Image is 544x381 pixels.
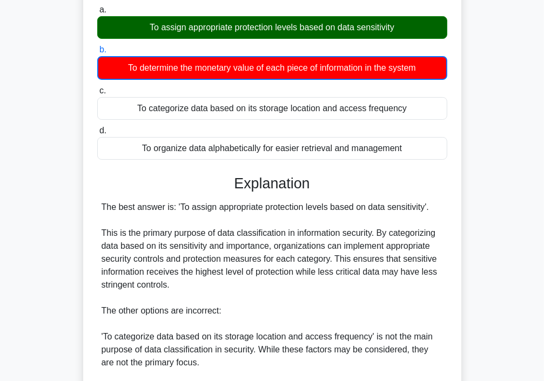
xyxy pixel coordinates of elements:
[97,16,447,39] div: To assign appropriate protection levels based on data sensitivity
[97,97,447,120] div: To categorize data based on its storage location and access frequency
[99,5,106,14] span: a.
[99,86,106,95] span: c.
[97,56,447,80] div: To determine the monetary value of each piece of information in the system
[99,45,106,54] span: b.
[104,175,441,192] h3: Explanation
[97,137,447,160] div: To organize data alphabetically for easier retrieval and management
[99,126,106,135] span: d.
